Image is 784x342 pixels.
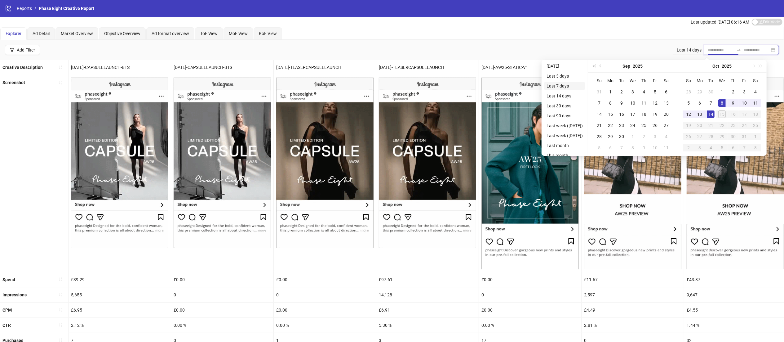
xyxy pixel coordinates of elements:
li: This month [544,152,585,159]
div: [DATE]-CAPSULELAUNCH-BTS [69,60,171,75]
th: We [716,75,728,86]
div: 5 [718,144,726,151]
th: Su [594,75,605,86]
td: 2025-09-12 [649,97,661,109]
td: 2025-10-06 [694,97,705,109]
td: 2025-10-07 [705,97,716,109]
img: Screenshot 6938144239106 [584,78,681,269]
td: 2025-09-08 [605,97,616,109]
td: 2025-10-04 [661,131,672,142]
div: £11.67 [582,272,684,287]
div: 2.81 % [582,318,684,333]
div: 18 [752,110,759,118]
div: 19 [651,110,659,118]
div: 6 [662,88,670,96]
div: 8 [752,144,759,151]
div: 12 [651,99,659,107]
span: sort-ascending [59,308,63,312]
button: Add Filter [5,45,40,55]
div: 25 [752,122,759,129]
div: 20 [696,122,703,129]
div: 0 [274,287,376,302]
span: sort-ascending [59,323,63,327]
th: Mo [605,75,616,86]
span: swap-right [736,47,741,52]
td: 2025-09-02 [616,86,627,97]
div: 6 [607,144,614,151]
div: 3 [696,144,703,151]
td: 2025-10-29 [716,131,728,142]
div: 5,655 [69,287,171,302]
div: 29 [696,88,703,96]
div: 10 [629,99,636,107]
td: 2025-09-18 [638,109,649,120]
b: Screenshot [2,80,25,85]
td: 2025-10-11 [661,142,672,153]
td: 2025-11-07 [739,142,750,153]
td: 2025-09-05 [649,86,661,97]
td: 2025-11-05 [716,142,728,153]
div: £97.61 [376,272,479,287]
span: sort-ascending [59,65,63,70]
td: 2025-10-01 [627,131,638,142]
div: 28 [685,88,692,96]
td: 2025-08-31 [594,86,605,97]
td: 2025-11-08 [750,142,761,153]
div: 0 [171,287,273,302]
button: Choose a month [623,60,631,72]
div: 2.12 % [69,318,171,333]
div: 2 [685,144,692,151]
td: 2025-10-16 [728,109,739,120]
td: 2025-09-20 [661,109,672,120]
td: 2025-10-05 [683,97,694,109]
span: Last updated [DATE] 06:16 AM [691,20,749,25]
div: 21 [707,122,715,129]
td: 2025-10-03 [739,86,750,97]
li: Last 90 days [544,112,585,119]
td: 2025-10-01 [716,86,728,97]
th: Su [683,75,694,86]
td: 2025-10-05 [594,142,605,153]
span: ToF View [200,31,218,36]
div: 26 [685,133,692,140]
td: 2025-10-18 [750,109,761,120]
div: 13 [696,110,703,118]
div: £0.00 [274,303,376,317]
div: 0.00 % [171,318,273,333]
span: Ad Detail [33,31,50,36]
div: 13 [662,99,670,107]
div: 26 [651,122,659,129]
div: 28 [596,133,603,140]
td: 2025-09-26 [649,120,661,131]
div: 6 [729,144,737,151]
div: 4 [752,88,759,96]
div: 3 [651,133,659,140]
td: 2025-10-03 [649,131,661,142]
td: 2025-10-10 [739,97,750,109]
td: 2025-10-14 [705,109,716,120]
td: 2025-10-25 [750,120,761,131]
div: £0.00 [479,303,581,317]
div: 22 [607,122,614,129]
div: 22 [718,122,726,129]
td: 2025-09-03 [627,86,638,97]
div: 7 [741,144,748,151]
span: sort-ascending [59,80,63,85]
li: Last week ([DATE]) [544,122,585,129]
div: 1 [607,88,614,96]
td: 2025-10-30 [728,131,739,142]
div: 3 [629,88,636,96]
div: 12 [685,110,692,118]
b: Impressions [2,292,27,297]
td: 2025-09-01 [605,86,616,97]
span: Phase Eight Creative Report [39,6,94,11]
div: 23 [618,122,625,129]
div: Add Filter [17,47,35,52]
div: 27 [662,122,670,129]
th: Tu [705,75,716,86]
div: 4 [707,144,715,151]
td: 2025-09-09 [616,97,627,109]
td: 2025-10-27 [694,131,705,142]
td: 2025-09-15 [605,109,616,120]
td: 2025-09-11 [638,97,649,109]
